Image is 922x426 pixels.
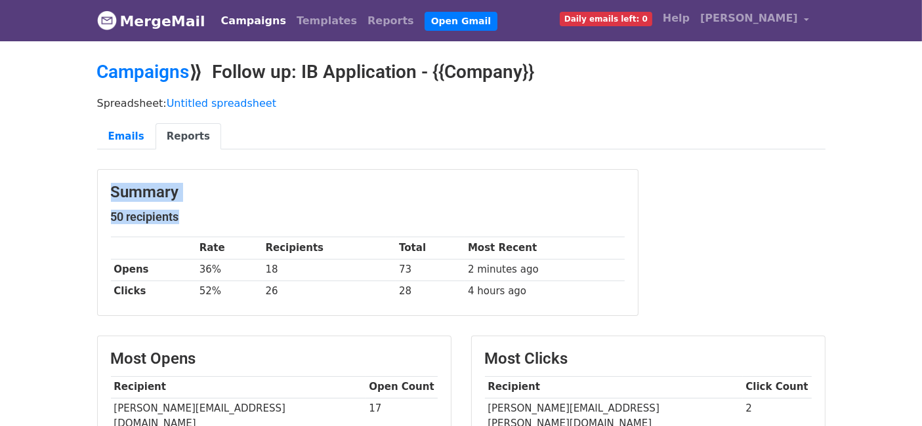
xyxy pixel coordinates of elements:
td: 36% [196,259,262,281]
iframe: Chat Widget [856,363,922,426]
h3: Summary [111,183,625,202]
a: Campaigns [97,61,190,83]
th: Total [396,237,465,259]
a: Reports [156,123,221,150]
th: Recipient [111,376,366,398]
th: Recipient [485,376,743,398]
h5: 50 recipients [111,210,625,224]
td: 73 [396,259,465,281]
img: MergeMail logo [97,10,117,30]
h3: Most Opens [111,349,438,368]
a: Untitled spreadsheet [167,97,276,109]
th: Opens [111,259,196,281]
td: 26 [262,281,396,302]
td: 2 minutes ago [465,259,624,281]
a: Emails [97,123,156,150]
h2: ⟫ Follow up: IB Application - {{Company}} [97,61,826,83]
span: [PERSON_NAME] [700,10,798,26]
a: Templates [291,8,362,34]
th: Clicks [111,281,196,302]
th: Open Count [366,376,438,398]
th: Recipients [262,237,396,259]
h3: Most Clicks [485,349,812,368]
td: 18 [262,259,396,281]
a: MergeMail [97,7,205,35]
a: Campaigns [216,8,291,34]
a: Daily emails left: 0 [555,5,658,31]
a: [PERSON_NAME] [695,5,814,36]
td: 28 [396,281,465,302]
th: Rate [196,237,262,259]
a: Reports [362,8,419,34]
a: Open Gmail [425,12,497,31]
p: Spreadsheet: [97,96,826,110]
a: Help [658,5,695,31]
td: 52% [196,281,262,302]
th: Click Count [743,376,812,398]
span: Daily emails left: 0 [560,12,652,26]
th: Most Recent [465,237,624,259]
td: 4 hours ago [465,281,624,302]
